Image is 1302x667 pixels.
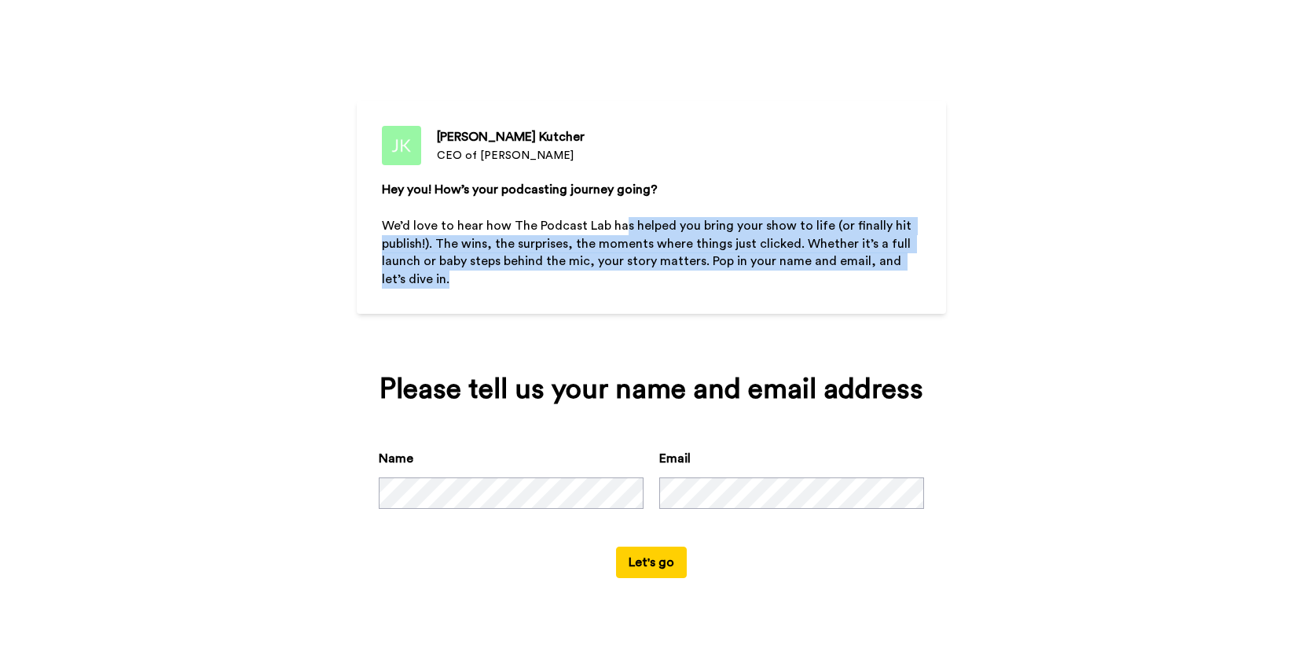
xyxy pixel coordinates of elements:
div: [PERSON_NAME] Kutcher [437,127,585,146]
span: We’d love to hear how The Podcast Lab has helped you bring your show to life (or finally hit publ... [382,219,915,286]
button: Let's go [616,547,687,578]
div: CEO of [PERSON_NAME] [437,148,585,164]
label: Name [379,449,413,468]
label: Email [659,449,691,468]
span: Hey you! How’s your podcasting journey going? [382,183,658,196]
img: CEO of Jenna Kutcher [382,126,421,165]
div: Please tell us your name and email address [379,374,924,405]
